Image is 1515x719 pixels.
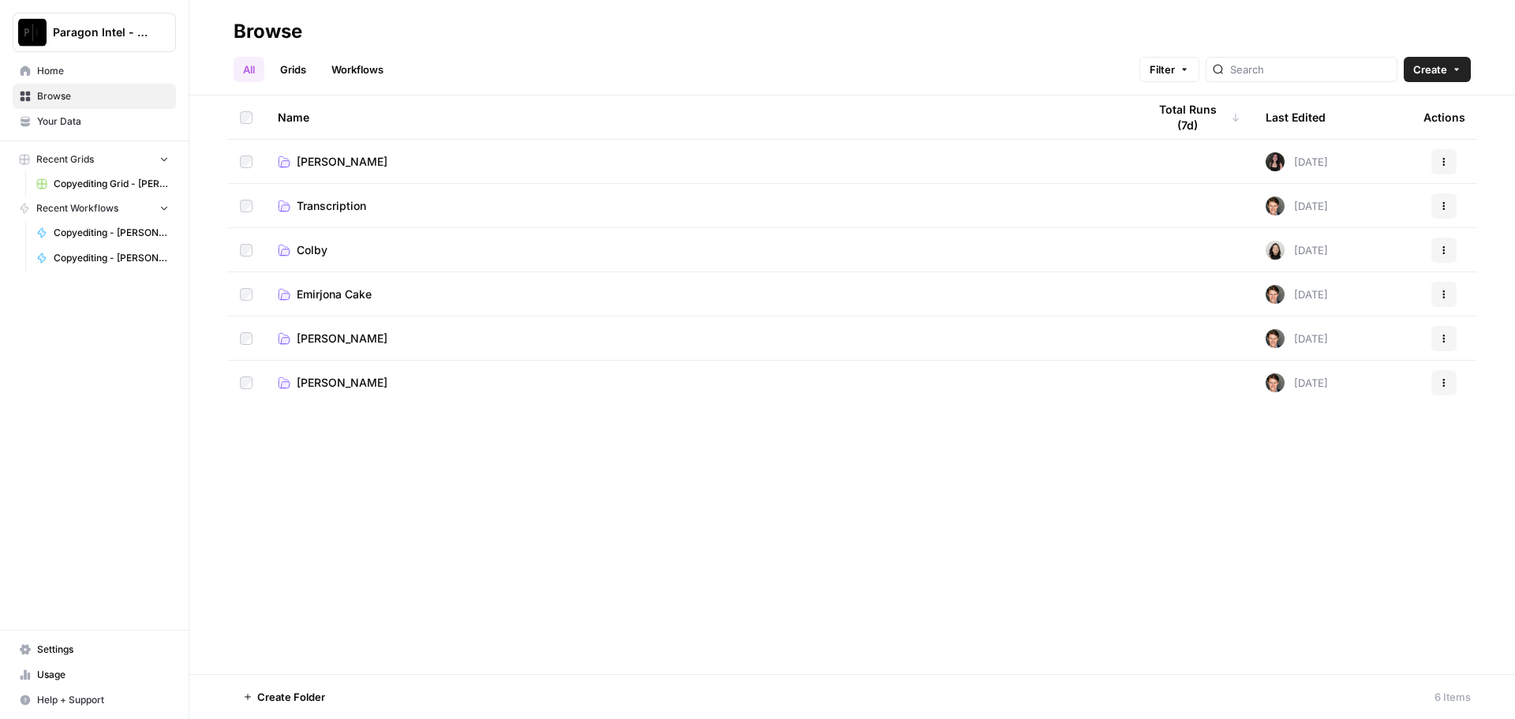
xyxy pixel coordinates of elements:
[1147,95,1240,139] div: Total Runs (7d)
[1266,152,1285,171] img: 5nlru5lqams5xbrbfyykk2kep4hl
[13,687,176,713] button: Help + Support
[1266,373,1328,392] div: [DATE]
[1266,329,1328,348] div: [DATE]
[1266,285,1328,304] div: [DATE]
[1266,95,1326,139] div: Last Edited
[1150,62,1175,77] span: Filter
[54,251,169,265] span: Copyediting - [PERSON_NAME]
[13,84,176,109] a: Browse
[297,331,387,346] span: [PERSON_NAME]
[37,89,169,103] span: Browse
[1266,152,1328,171] div: [DATE]
[1266,285,1285,304] img: qw00ik6ez51o8uf7vgx83yxyzow9
[54,177,169,191] span: Copyediting Grid - [PERSON_NAME]
[278,154,1122,170] a: [PERSON_NAME]
[1435,689,1471,705] div: 6 Items
[297,242,327,258] span: Colby
[1266,373,1285,392] img: qw00ik6ez51o8uf7vgx83yxyzow9
[1230,62,1390,77] input: Search
[13,197,176,220] button: Recent Workflows
[1266,241,1328,260] div: [DATE]
[297,286,372,302] span: Emirjona Cake
[1266,197,1328,215] div: [DATE]
[322,57,393,82] a: Workflows
[297,154,387,170] span: [PERSON_NAME]
[1413,62,1447,77] span: Create
[234,57,264,82] a: All
[278,95,1122,139] div: Name
[13,662,176,687] a: Usage
[37,693,169,707] span: Help + Support
[36,152,94,167] span: Recent Grids
[29,245,176,271] a: Copyediting - [PERSON_NAME]
[278,375,1122,391] a: [PERSON_NAME]
[13,637,176,662] a: Settings
[29,171,176,197] a: Copyediting Grid - [PERSON_NAME]
[271,57,316,82] a: Grids
[13,109,176,134] a: Your Data
[1423,95,1465,139] div: Actions
[1139,57,1199,82] button: Filter
[53,24,148,40] span: Paragon Intel - Copyediting
[234,684,335,710] button: Create Folder
[1404,57,1471,82] button: Create
[278,198,1122,214] a: Transcription
[54,226,169,240] span: Copyediting - [PERSON_NAME]
[37,114,169,129] span: Your Data
[297,375,387,391] span: [PERSON_NAME]
[13,13,176,52] button: Workspace: Paragon Intel - Copyediting
[18,18,47,47] img: Paragon Intel - Copyediting Logo
[278,242,1122,258] a: Colby
[13,148,176,171] button: Recent Grids
[37,64,169,78] span: Home
[1266,241,1285,260] img: t5ef5oef8zpw1w4g2xghobes91mw
[234,19,302,44] div: Browse
[278,331,1122,346] a: [PERSON_NAME]
[297,198,366,214] span: Transcription
[37,642,169,657] span: Settings
[1266,329,1285,348] img: qw00ik6ez51o8uf7vgx83yxyzow9
[37,668,169,682] span: Usage
[29,220,176,245] a: Copyediting - [PERSON_NAME]
[278,286,1122,302] a: Emirjona Cake
[13,58,176,84] a: Home
[36,201,118,215] span: Recent Workflows
[257,689,325,705] span: Create Folder
[1266,197,1285,215] img: qw00ik6ez51o8uf7vgx83yxyzow9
